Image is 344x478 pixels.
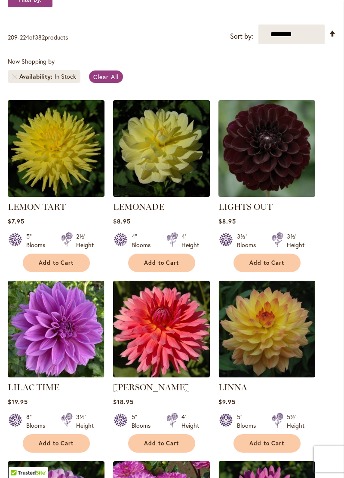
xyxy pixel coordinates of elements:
a: LEMON TART [8,202,66,212]
iframe: Launch Accessibility Center [6,447,31,472]
span: Add to Cart [249,259,285,267]
span: $8.95 [113,217,131,225]
button: Add to Cart [128,254,195,272]
a: LILAC TIME [8,382,59,392]
div: 4' Height [181,232,199,249]
span: $18.95 [113,398,134,406]
label: Sort by: [230,28,253,44]
span: Clear All [93,73,119,81]
span: Availability [19,72,55,81]
span: Add to Cart [249,440,285,447]
span: 209 [8,33,18,41]
div: 8" Blooms [26,413,51,430]
div: 5" Blooms [132,413,156,430]
a: Remove Availability In Stock [12,74,17,79]
a: [PERSON_NAME] [113,382,190,392]
a: LIGHTS OUT [218,190,315,199]
button: Add to Cart [233,434,301,453]
div: 5½' Height [287,413,304,430]
button: Add to Cart [23,434,90,453]
div: 5" Blooms [26,232,51,249]
div: In Stock [55,72,76,81]
span: $8.95 [218,217,236,225]
div: 3½' Height [76,413,94,430]
a: LINNA [218,371,315,379]
span: Now Shopping by [8,57,55,65]
img: LEMON TART [8,100,104,197]
div: 4' Height [181,413,199,430]
img: Lilac Time [8,281,104,377]
span: 382 [35,33,45,41]
span: Add to Cart [39,440,74,447]
span: Add to Cart [144,259,179,267]
a: LEMONADE [113,202,164,212]
div: 4" Blooms [132,232,156,249]
a: LINNA [218,382,247,392]
img: LIGHTS OUT [218,100,315,197]
div: 5" Blooms [237,413,261,430]
a: LIGHTS OUT [218,202,273,212]
img: LINDY [113,281,210,377]
span: $9.95 [218,398,236,406]
a: LEMON TART [8,190,104,199]
p: - of products [8,31,68,44]
div: 3½' Height [287,232,304,249]
div: 2½' Height [76,232,94,249]
a: Lilac Time [8,371,104,379]
a: Clear All [89,70,123,83]
span: 224 [20,33,29,41]
button: Add to Cart [23,254,90,272]
button: Add to Cart [128,434,195,453]
span: $7.95 [8,217,25,225]
button: Add to Cart [233,254,301,272]
div: 3½" Blooms [237,232,261,249]
img: LEMONADE [113,100,210,197]
a: LINDY [113,371,210,379]
span: $19.95 [8,398,28,406]
img: LINNA [218,281,315,377]
span: Add to Cart [144,440,179,447]
a: LEMONADE [113,190,210,199]
span: Add to Cart [39,259,74,267]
